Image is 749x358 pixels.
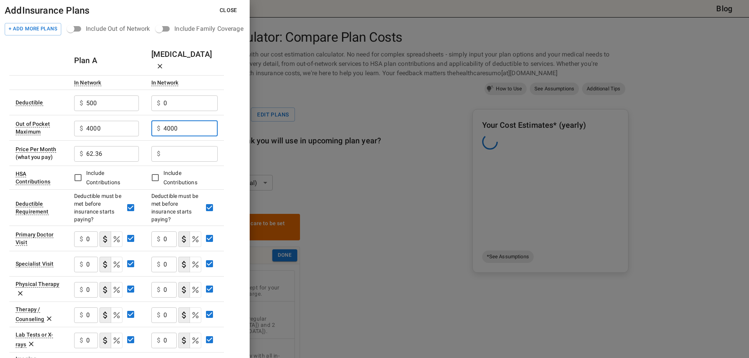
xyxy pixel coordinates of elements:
svg: Select if this service charges coinsurance, a percentage of the medical expense that you pay to y... [112,310,121,320]
h6: Add Insurance Plans [5,3,89,18]
div: Include Out of Network [86,24,150,34]
div: cost type [99,307,122,323]
svg: Select if this service charges coinsurance, a percentage of the medical expense that you pay to y... [112,235,121,244]
button: coinsurance [190,257,201,272]
svg: Select if this service charges coinsurance, a percentage of the medical expense that you pay to y... [112,260,121,269]
div: Sometimes called 'Specialist' or 'Specialist Office Visit'. This is a visit to a doctor with a sp... [16,261,53,267]
p: $ [80,99,83,108]
button: copayment [99,231,111,247]
svg: Select if this service charges a copay (or copayment), a set dollar amount (e.g. $30) you pay to ... [101,260,110,269]
span: Include Contributions [86,170,120,185]
div: cost type [178,257,201,272]
button: coinsurance [111,307,122,323]
p: $ [80,260,83,269]
div: position [67,21,156,36]
svg: Select if this service charges a copay (or copayment), a set dollar amount (e.g. $30) you pay to ... [179,336,189,345]
svg: Select if this service charges coinsurance, a percentage of the medical expense that you pay to y... [191,336,200,345]
svg: Select if this service charges a copay (or copayment), a set dollar amount (e.g. $30) you pay to ... [101,235,110,244]
svg: Select if this service charges a copay (or copayment), a set dollar amount (e.g. $30) you pay to ... [179,285,189,295]
div: Leave the checkbox empty if you don't what an HSA (Health Savings Account) is. If the insurance p... [16,171,50,185]
div: cost type [99,333,122,348]
button: coinsurance [190,307,201,323]
div: cost type [178,333,201,348]
svg: Select if this service charges a copay (or copayment), a set dollar amount (e.g. $30) you pay to ... [179,260,189,269]
p: $ [80,310,83,320]
p: $ [80,285,83,295]
p: $ [157,149,160,159]
div: Visit to your primary doctor for general care (also known as a Primary Care Provider, Primary Car... [16,231,53,246]
svg: Select if this service charges coinsurance, a percentage of the medical expense that you pay to y... [191,235,200,244]
div: cost type [99,282,122,298]
svg: Select if this service charges coinsurance, a percentage of the medical expense that you pay to y... [112,336,121,345]
p: $ [80,336,83,345]
div: Lab Tests or X-rays [16,332,53,348]
div: Amount of money you must individually pay from your pocket before the health plan starts to pay. ... [16,99,43,106]
h6: [MEDICAL_DATA] [151,48,218,73]
div: position [156,21,249,36]
div: cost type [99,257,122,272]
p: $ [157,99,160,108]
div: Include Family Coverage [174,24,243,34]
button: coinsurance [111,257,122,272]
p: $ [157,124,160,133]
span: Include Contributions [163,170,197,185]
p: $ [157,310,160,320]
svg: Select if this service charges a copay (or copayment), a set dollar amount (e.g. $30) you pay to ... [179,310,189,320]
button: copayment [99,307,111,323]
p: $ [80,235,83,244]
div: cost type [178,231,201,247]
button: coinsurance [190,231,201,247]
button: copayment [178,257,190,272]
p: $ [157,336,160,345]
div: Sometimes called 'Out of Pocket Limit' or 'Annual Limit'. This is the maximum amount of money tha... [16,121,50,135]
div: Deductible must be met before insurance starts paying? [74,192,122,223]
div: Costs for services from providers who've agreed on prices with your insurance plan. There are oft... [151,79,179,86]
div: Deductible must be met before insurance starts paying? [151,192,201,223]
svg: Select if this service charges a copay (or copayment), a set dollar amount (e.g. $30) you pay to ... [101,285,110,295]
button: Add Plan to Comparison [5,23,61,35]
svg: Select if this service charges coinsurance, a percentage of the medical expense that you pay to y... [191,285,200,295]
h6: Plan A [74,54,97,67]
div: Physical Therapy [16,281,59,287]
div: Sometimes called 'plan cost'. The portion of the plan premium that comes out of your wallet each ... [16,146,56,153]
div: cost type [178,307,201,323]
svg: Select if this service charges coinsurance, a percentage of the medical expense that you pay to y... [191,260,200,269]
svg: Select if this service charges a copay (or copayment), a set dollar amount (e.g. $30) you pay to ... [101,336,110,345]
button: coinsurance [190,282,201,298]
button: copayment [99,257,111,272]
p: $ [80,149,83,159]
svg: Select if this service charges a copay (or copayment), a set dollar amount (e.g. $30) you pay to ... [179,235,189,244]
p: $ [157,260,160,269]
button: coinsurance [111,333,122,348]
div: A behavioral health therapy session. [16,306,44,323]
td: (what you pay) [9,140,68,166]
button: coinsurance [190,333,201,348]
svg: Select if this service charges coinsurance, a percentage of the medical expense that you pay to y... [191,310,200,320]
button: copayment [99,333,111,348]
button: copayment [178,282,190,298]
button: coinsurance [111,231,122,247]
button: copayment [178,333,190,348]
p: $ [157,285,160,295]
svg: Select if this service charges a copay (or copayment), a set dollar amount (e.g. $30) you pay to ... [101,310,110,320]
svg: Select if this service charges coinsurance, a percentage of the medical expense that you pay to y... [112,285,121,295]
div: Costs for services from providers who've agreed on prices with your insurance plan. There are oft... [74,79,101,86]
div: This option will be 'Yes' for most plans. If your plan details say something to the effect of 'de... [16,201,49,215]
p: $ [157,235,160,244]
div: cost type [178,282,201,298]
button: copayment [178,231,190,247]
div: cost type [99,231,122,247]
button: Close [213,3,243,18]
button: copayment [178,307,190,323]
button: copayment [99,282,111,298]
p: $ [80,124,83,133]
button: coinsurance [111,282,122,298]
